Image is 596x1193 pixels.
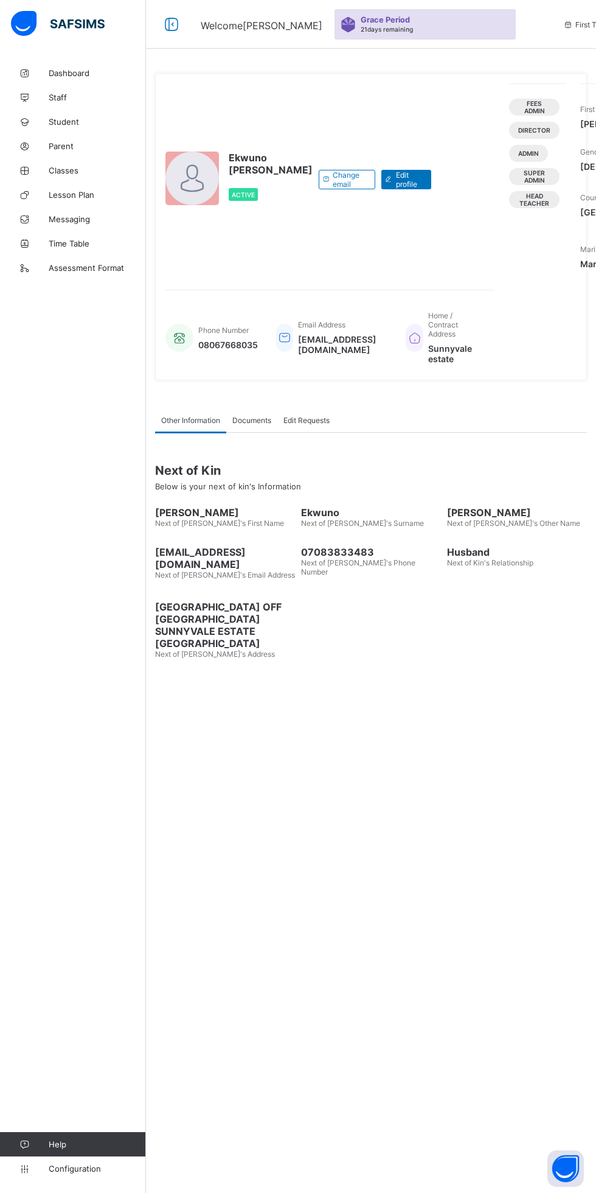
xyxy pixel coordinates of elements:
span: 07083833483 [301,546,441,558]
span: Next of [PERSON_NAME]'s Surname [301,519,424,528]
span: Time Table [49,239,146,248]
span: Grace Period [361,15,410,24]
span: Other Information [161,416,220,425]
span: Next of Kin [155,463,587,478]
span: Lesson Plan [49,190,146,200]
span: Phone Number [198,326,249,335]
span: Staff [49,93,146,102]
span: Home / Contract Address [428,311,458,338]
span: 21 days remaining [361,26,413,33]
span: Welcome [PERSON_NAME] [201,19,322,32]
span: Change email [333,170,366,189]
span: Edit Requests [283,416,330,425]
img: safsims [11,11,105,37]
span: [PERSON_NAME] [447,506,587,519]
span: Parent [49,141,146,151]
span: Next of [PERSON_NAME]'s Email Address [155,570,295,579]
span: Husband [447,546,587,558]
span: Messaging [49,214,146,224]
span: Admin [518,150,539,157]
span: Next of Kin's Relationship [447,558,533,567]
span: Below is your next of kin's Information [155,481,301,491]
span: Ekwuno [301,506,441,519]
span: Next of [PERSON_NAME]'s Address [155,649,275,659]
span: DIRECTOR [518,127,550,134]
span: Help [49,1139,145,1149]
span: Classes [49,166,146,175]
img: sticker-purple.71386a28dfed39d6af7621340158ba97.svg [341,17,356,32]
span: Email Address [298,320,345,329]
span: Next of [PERSON_NAME]'s Other Name [447,519,580,528]
span: Ekwuno [PERSON_NAME] [229,152,313,176]
span: 08067668035 [198,340,258,350]
span: [GEOGRAPHIC_DATA] OFF [GEOGRAPHIC_DATA] SUNNYVALE ESTATE [GEOGRAPHIC_DATA] [155,601,295,649]
span: Dashboard [49,68,146,78]
span: Assessment Format [49,263,146,273]
span: Next of [PERSON_NAME]'s First Name [155,519,284,528]
span: Sunnyvale estate [428,343,482,364]
span: Student [49,117,146,127]
button: Open asap [547,1150,584,1187]
span: Super Admin [518,169,550,184]
span: Head Teacher [518,192,550,207]
span: Active [232,191,255,198]
span: [PERSON_NAME] [155,506,295,519]
span: Documents [232,416,271,425]
span: Edit profile [396,170,422,189]
span: [EMAIL_ADDRESS][DOMAIN_NAME] [298,334,387,355]
span: Fees Admin [518,100,550,114]
span: [EMAIL_ADDRESS][DOMAIN_NAME] [155,546,295,570]
span: Next of [PERSON_NAME]'s Phone Number [301,558,415,576]
span: Configuration [49,1164,145,1174]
